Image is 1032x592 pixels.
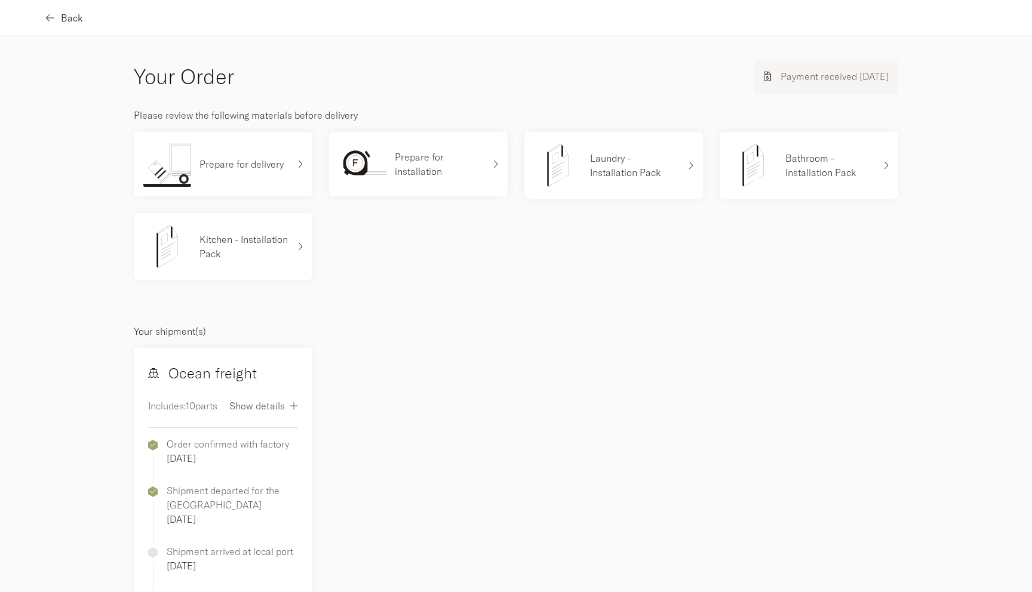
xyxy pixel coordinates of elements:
[729,141,777,189] img: file-placeholder.svg
[167,437,289,451] p: Order confirmed with factory
[534,141,582,189] img: file-placeholder.svg
[785,151,875,180] p: Bathroom - Installation Pack
[229,401,285,411] span: Show details
[167,512,298,526] p: [DATE]
[167,451,289,465] p: [DATE]
[395,150,484,178] p: Prepare for installation
[143,141,191,187] img: prepare-for-delivery.svg
[48,4,83,31] button: Back
[143,223,191,270] img: file-placeholder.svg
[167,559,293,573] p: [DATE]
[781,69,889,84] p: Payment received [DATE]
[590,151,680,180] p: Laundry - Installation Pack
[167,483,298,512] p: Shipment departed for the [GEOGRAPHIC_DATA]
[61,13,83,23] span: Back
[148,399,217,413] p: Includes: 10 parts
[148,362,257,384] h4: Ocean freight
[134,108,898,122] p: Please review the following materials before delivery
[339,141,386,187] img: installation.svg
[199,232,289,261] p: Kitchen - Installation Pack
[134,324,898,338] p: Your shipment(s)
[134,62,234,91] h2: Your Order
[229,392,298,419] button: Show details
[167,544,293,559] p: Shipment arrived at local port
[199,157,284,171] p: Prepare for delivery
